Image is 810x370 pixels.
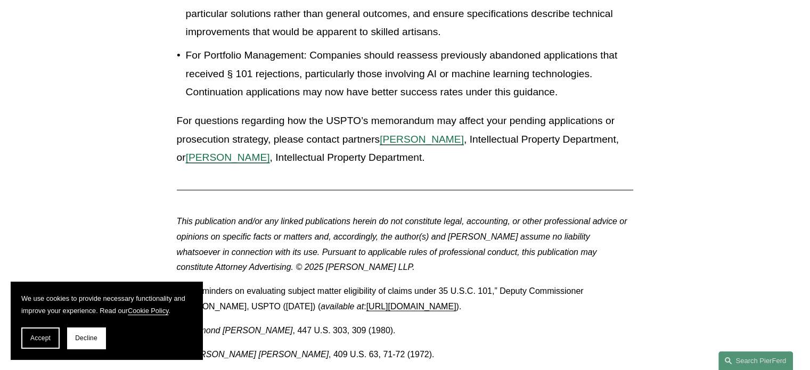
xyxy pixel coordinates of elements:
[366,301,456,310] a: [URL][DOMAIN_NAME]
[186,46,634,101] p: For Portfolio Management: Companies should reassess previously abandoned applications that receiv...
[177,323,634,338] p: [2] , 447 U.S. 303, 309 (1980).
[21,292,192,317] p: We use cookies to provide necessary functionality and improve your experience. Read our .
[177,216,629,271] em: This publication and/or any linked publications herein do not constitute legal, accounting, or ot...
[718,351,793,370] a: Search this site
[128,307,169,315] a: Cookie Policy
[177,347,634,362] p: [3] , 409 U.S. 63, 71-72 (1972).
[186,325,292,334] em: Diamond [PERSON_NAME]
[75,334,97,342] span: Decline
[67,327,105,349] button: Decline
[30,334,51,342] span: Accept
[11,282,202,359] section: Cookie banner
[321,301,364,310] em: available at
[186,349,329,358] em: [PERSON_NAME] [PERSON_NAME]
[21,327,60,349] button: Accept
[177,111,634,167] p: For questions regarding how the USPTO’s memorandum may affect your pending applications or prosec...
[186,151,270,162] a: [PERSON_NAME]
[177,283,634,314] p: [1] “Reminders on evaluating subject matter eligibility of claims under 35 U.S.C. 101,” Deputy Co...
[380,133,464,144] a: [PERSON_NAME]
